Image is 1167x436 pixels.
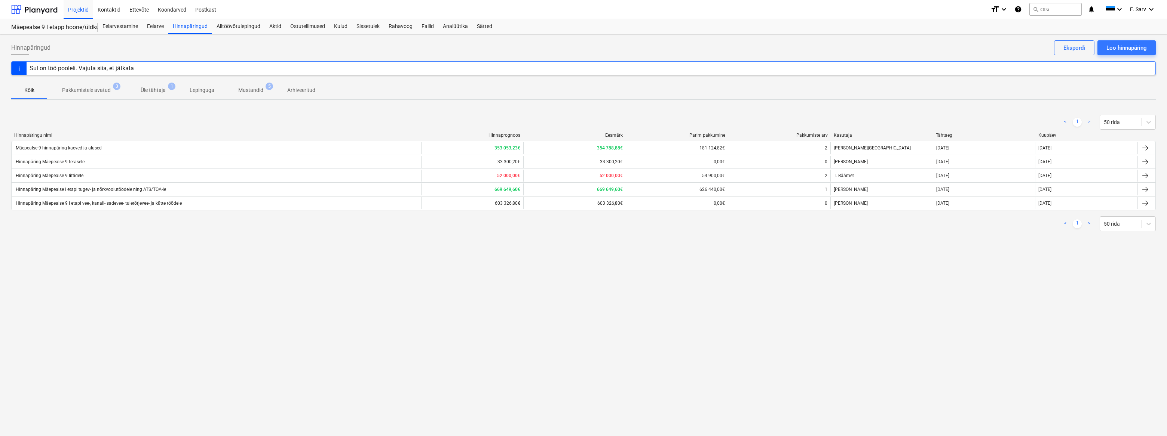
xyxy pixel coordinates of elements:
a: Analüütika [438,19,472,34]
div: 0 [825,201,827,206]
div: Kasutaja [834,133,930,138]
div: Ekspordi [1063,43,1085,53]
div: 0,00€ [626,197,728,209]
div: [PERSON_NAME] [830,156,933,168]
div: Hinnapäring Mäepealse 9 terasele [15,159,85,164]
div: 2 [825,173,827,178]
div: [DATE] [936,201,949,206]
div: Tähtaeg [936,133,1032,138]
b: 669 649,60€ [597,187,623,192]
p: Kõik [20,86,38,94]
i: keyboard_arrow_down [1115,5,1124,14]
a: Failid [417,19,438,34]
a: Aktid [265,19,286,34]
div: Hinnapäring Mäepealse 9 liftidele [15,173,83,178]
span: 3 [113,83,120,90]
a: Ostutellimused [286,19,330,34]
div: [DATE] [1038,159,1051,164]
p: Mustandid [238,86,263,94]
div: [DATE] [1038,173,1051,178]
div: [DATE] [1038,187,1051,192]
div: Hinnapäring Mäepealse I etapi tugev- ja nõrkvoolutöödele ning ATS/TOA-le [15,187,166,192]
div: Pakkumiste arv [731,133,828,138]
p: Pakkumistele avatud [62,86,111,94]
div: [PERSON_NAME][GEOGRAPHIC_DATA] [830,142,933,154]
div: 33 300,20€ [523,156,626,168]
i: keyboard_arrow_down [1147,5,1156,14]
span: 5 [266,83,273,90]
div: Mäepealse 9 I etapp hoone/üldkulud//maatööd (2101988//2101671) [11,24,89,31]
div: 54 900,00€ [626,170,728,182]
a: Page 1 is your current page [1073,219,1082,228]
div: 0,00€ [626,156,728,168]
div: [DATE] [936,173,949,178]
div: Hinnaprognoos [424,133,520,138]
div: 603 326,80€ [523,197,626,209]
a: Sissetulek [352,19,384,34]
div: [DATE] [1038,201,1051,206]
span: E. Sarv [1130,6,1146,12]
a: Kulud [330,19,352,34]
a: Rahavoog [384,19,417,34]
b: 669 649,60€ [494,187,520,192]
div: 33 300,20€ [421,156,524,168]
a: Previous page [1061,118,1070,127]
div: 626 440,00€ [626,183,728,195]
a: Sätted [472,19,497,34]
div: Loo hinnapäring [1106,43,1147,53]
button: Loo hinnapäring [1097,40,1156,55]
a: Alltöövõtulepingud [212,19,265,34]
div: Kuupäev [1038,133,1135,138]
a: Page 1 is your current page [1073,118,1082,127]
div: Parim pakkumine [629,133,725,138]
a: Eelarve [143,19,168,34]
button: Ekspordi [1054,40,1094,55]
a: Previous page [1061,219,1070,228]
div: T. Räämet [830,170,933,182]
button: Otsi [1029,3,1082,16]
b: 354 788,88€ [597,145,623,151]
span: Hinnapäringud [11,43,50,52]
i: format_size [990,5,999,14]
b: 353 053,23€ [494,145,520,151]
div: [PERSON_NAME] [830,197,933,209]
i: keyboard_arrow_down [999,5,1008,14]
p: Lepinguga [190,86,214,94]
div: Mäepealse 9 hinnapäring kaeved ja alused [15,145,102,151]
div: [DATE] [936,159,949,164]
div: 2 [825,145,827,151]
iframe: Chat Widget [1130,400,1167,436]
div: Sul on töö pooleli. Vajuta siia, et jätkata [30,65,134,72]
div: 603 326,80€ [421,197,524,209]
span: search [1033,6,1039,12]
a: Next page [1085,118,1094,127]
div: [DATE] [936,145,949,151]
div: [DATE] [1038,145,1051,151]
b: 52 000,00€ [600,173,623,178]
span: 1 [168,83,175,90]
i: Abikeskus [1014,5,1022,14]
div: [PERSON_NAME] [830,183,933,195]
div: 1 [825,187,827,192]
p: Arhiveeritud [287,86,315,94]
div: Hinnapäringu nimi [14,133,418,138]
div: Eesmärk [526,133,623,138]
a: Eelarvestamine [98,19,143,34]
a: Hinnapäringud [168,19,212,34]
i: notifications [1088,5,1095,14]
div: 181 124,82€ [626,142,728,154]
div: [DATE] [936,187,949,192]
div: Hinnapäring Mäepealse 9 I etapi vee-, kanali- sadevee- tuletõrjevee- ja kütte töödele [15,201,182,206]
